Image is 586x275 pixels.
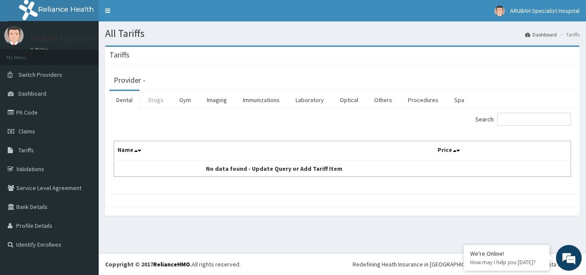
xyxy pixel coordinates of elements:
a: Immunizations [236,91,287,109]
span: Tariffs [18,146,34,154]
label: Search: [475,113,571,126]
a: Online [30,47,51,53]
a: Dental [109,91,139,109]
a: RelianceHMO [153,260,190,268]
a: Spa [447,91,471,109]
span: Claims [18,127,35,135]
th: Price [434,141,571,161]
h3: Tariffs [109,51,130,59]
a: Others [367,91,399,109]
a: Drugs [142,91,170,109]
span: Switch Providers [18,71,62,79]
th: Name [114,141,434,161]
a: Procedures [401,91,445,109]
div: We're Online! [470,250,543,257]
span: ARUBAH Specialist Hospital [510,7,580,15]
p: ARUBAH Specialist Hospital [30,35,122,42]
li: Tariffs [558,31,580,38]
a: Laboratory [289,91,331,109]
strong: Copyright © 2017 . [105,260,192,268]
h3: Provider - [114,76,145,84]
h1: All Tariffs [105,28,580,39]
img: User Image [494,6,505,16]
span: Dashboard [18,90,46,97]
p: How may I help you today? [470,259,543,266]
a: Gym [172,91,198,109]
div: Redefining Heath Insurance in [GEOGRAPHIC_DATA] using Telemedicine and Data Science! [353,260,580,269]
td: No data found - Update Query or Add Tariff Item [114,160,434,177]
a: Dashboard [525,31,557,38]
a: Imaging [200,91,234,109]
input: Search: [497,113,571,126]
img: User Image [4,26,24,45]
footer: All rights reserved. [99,253,586,275]
a: Optical [333,91,365,109]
